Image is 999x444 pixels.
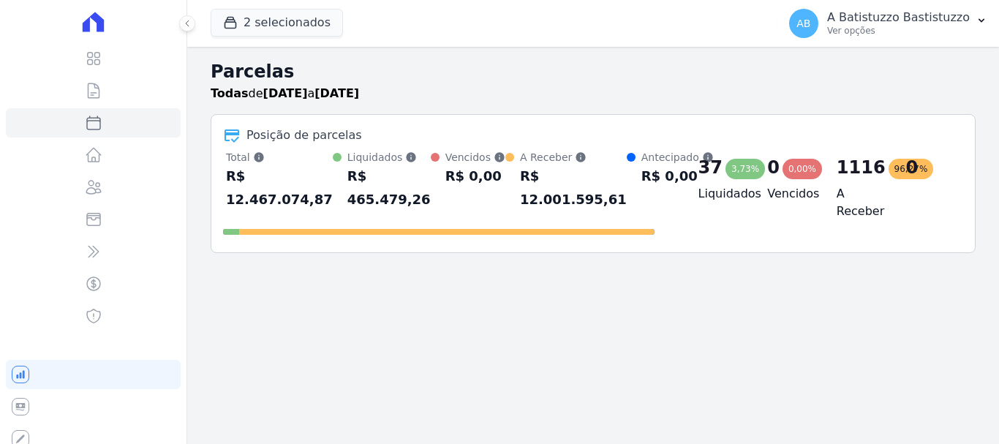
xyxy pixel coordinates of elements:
span: AB [796,18,810,29]
strong: Todas [211,86,249,100]
button: AB A Batistuzzo Bastistuzzo Ver opções [777,3,999,44]
div: R$ 0,00 [641,165,714,188]
p: A Batistuzzo Bastistuzzo [827,10,970,25]
h2: Parcelas [211,59,976,85]
div: A Receber [520,150,627,165]
div: 96,27% [889,159,934,179]
div: 37 [698,156,723,179]
div: R$ 465.479,26 [347,165,431,211]
div: R$ 12.001.595,61 [520,165,627,211]
h4: A Receber [837,185,883,220]
div: Total [226,150,333,165]
h4: Vencidos [767,185,813,203]
h4: Liquidados [698,185,744,203]
strong: [DATE] [314,86,359,100]
strong: [DATE] [263,86,308,100]
div: 3,73% [725,159,765,179]
button: 2 selecionados [211,9,343,37]
div: R$ 0,00 [445,165,505,188]
p: Ver opções [827,25,970,37]
div: 0 [905,156,918,179]
p: de a [211,85,359,102]
div: 0 [767,156,780,179]
div: Posição de parcelas [246,127,362,144]
div: 0,00% [783,159,822,179]
div: Liquidados [347,150,431,165]
div: Vencidos [445,150,505,165]
div: 1116 [837,156,886,179]
div: R$ 12.467.074,87 [226,165,333,211]
div: Antecipado [641,150,714,165]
